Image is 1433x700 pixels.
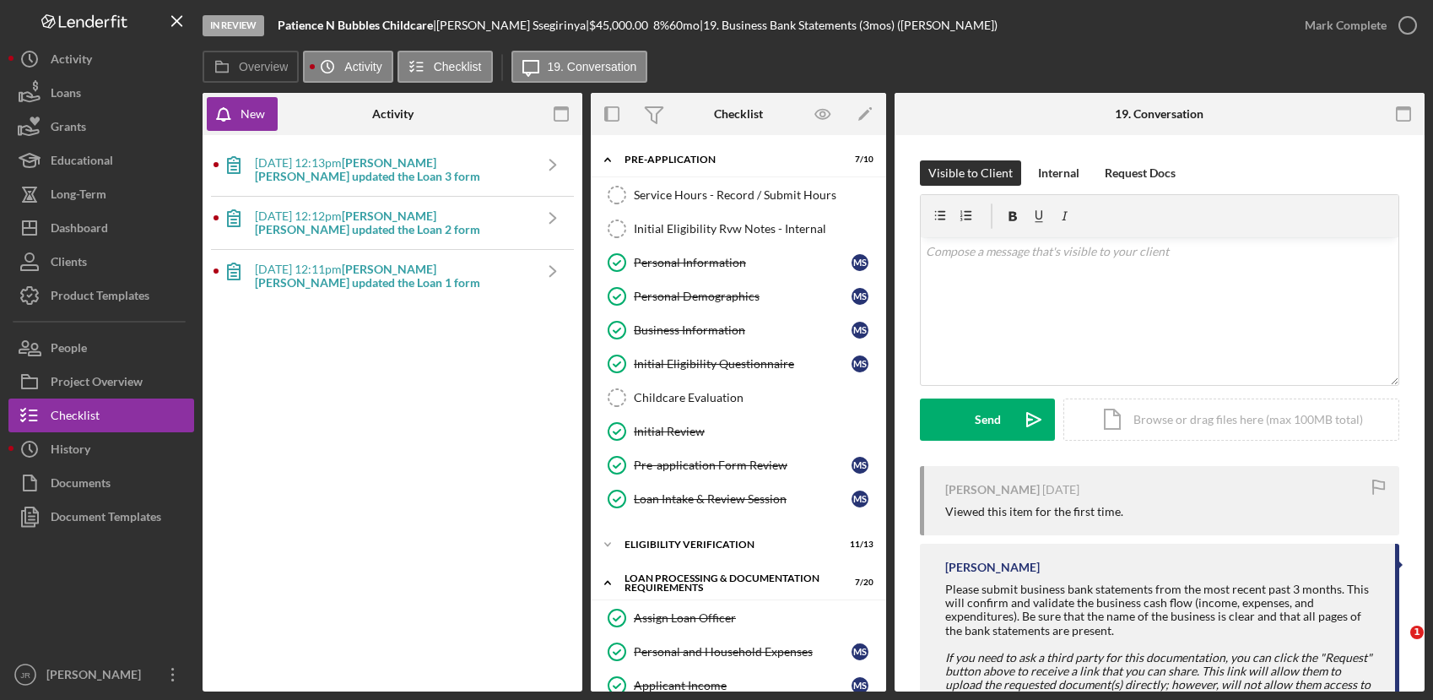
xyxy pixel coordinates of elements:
[634,459,852,472] div: Pre-application Form Review
[599,347,878,381] a: Initial Eligibility QuestionnaireMS
[8,500,194,534] button: Document Templates
[51,365,143,403] div: Project Overview
[599,601,878,635] a: Assign Loan Officer
[51,500,161,538] div: Document Templates
[8,42,194,76] button: Activity
[8,331,194,365] a: People
[42,658,152,696] div: [PERSON_NAME]
[634,357,852,371] div: Initial Eligibility Questionnaire
[599,381,878,415] a: Childcare Evaluation
[634,425,877,438] div: Initial Review
[634,323,852,337] div: Business Information
[945,483,1040,497] div: [PERSON_NAME]
[278,19,436,32] div: |
[51,110,86,148] div: Grants
[255,263,532,290] div: [DATE] 12:11pm
[634,391,877,404] div: Childcare Evaluation
[241,97,265,131] div: New
[625,573,831,593] div: Loan Processing & Documentation Requirements
[945,583,1378,637] div: Please submit business bank statements from the most recent past 3 months. This will confirm and ...
[945,505,1123,518] div: Viewed this item for the first time.
[203,15,264,36] div: In Review
[1288,8,1425,42] button: Mark Complete
[1305,8,1387,42] div: Mark Complete
[203,51,299,83] button: Overview
[920,160,1021,186] button: Visible to Client
[625,540,831,550] div: Eligibility Verification
[714,107,763,121] div: Checklist
[599,246,878,279] a: Personal InformationMS
[8,177,194,211] button: Long-Term
[51,331,87,369] div: People
[852,254,868,271] div: M S
[20,670,30,680] text: JR
[51,211,108,249] div: Dashboard
[634,492,852,506] div: Loan Intake & Review Session
[278,18,433,32] b: Patience N Bubbles Childcare
[852,322,868,339] div: M S
[625,155,831,165] div: Pre-Application
[51,279,149,317] div: Product Templates
[634,222,877,236] div: Initial Eligibility Rvw Notes - Internal
[8,279,194,312] a: Product Templates
[1042,483,1079,497] time: 2025-06-10 08:23
[511,51,648,83] button: 19. Conversation
[207,97,278,131] button: New
[255,262,480,290] b: [PERSON_NAME] [PERSON_NAME] updated the Loan 1 form
[51,42,92,80] div: Activity
[634,645,852,659] div: Personal and Household Expenses
[653,19,669,32] div: 8 %
[303,51,392,83] button: Activity
[669,19,700,32] div: 60 mo
[1410,626,1424,639] span: 1
[344,60,381,73] label: Activity
[8,466,194,500] button: Documents
[599,448,878,482] a: Pre-application Form ReviewMS
[599,178,878,212] a: Service Hours - Record / Submit Hours
[599,415,878,448] a: Initial Review
[1038,160,1079,186] div: Internal
[51,245,87,283] div: Clients
[8,432,194,466] button: History
[920,399,1055,441] button: Send
[255,209,480,236] b: [PERSON_NAME] [PERSON_NAME] updated the Loan 2 form
[852,457,868,474] div: M S
[589,19,653,32] div: $45,000.00
[8,658,194,692] button: JR[PERSON_NAME]
[852,355,868,372] div: M S
[213,144,574,196] a: [DATE] 12:13pm[PERSON_NAME] [PERSON_NAME] updated the Loan 3 form
[8,399,194,432] button: Checklist
[928,160,1013,186] div: Visible to Client
[548,60,637,73] label: 19. Conversation
[843,540,873,550] div: 11 / 13
[945,561,1040,574] div: [PERSON_NAME]
[634,679,852,692] div: Applicant Income
[255,209,532,236] div: [DATE] 12:12pm
[8,211,194,245] button: Dashboard
[8,245,194,279] button: Clients
[852,288,868,305] div: M S
[1030,160,1088,186] button: Internal
[51,76,81,114] div: Loans
[1115,107,1203,121] div: 19. Conversation
[1096,160,1184,186] button: Request Docs
[51,432,90,470] div: History
[8,76,194,110] button: Loans
[843,578,873,588] div: 7 / 20
[975,399,1001,441] div: Send
[852,643,868,660] div: M S
[852,677,868,694] div: M S
[1376,626,1416,666] iframe: Intercom live chat
[599,212,878,246] a: Initial Eligibility Rvw Notes - Internal
[51,466,111,504] div: Documents
[255,155,480,183] b: [PERSON_NAME] [PERSON_NAME] updated the Loan 3 form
